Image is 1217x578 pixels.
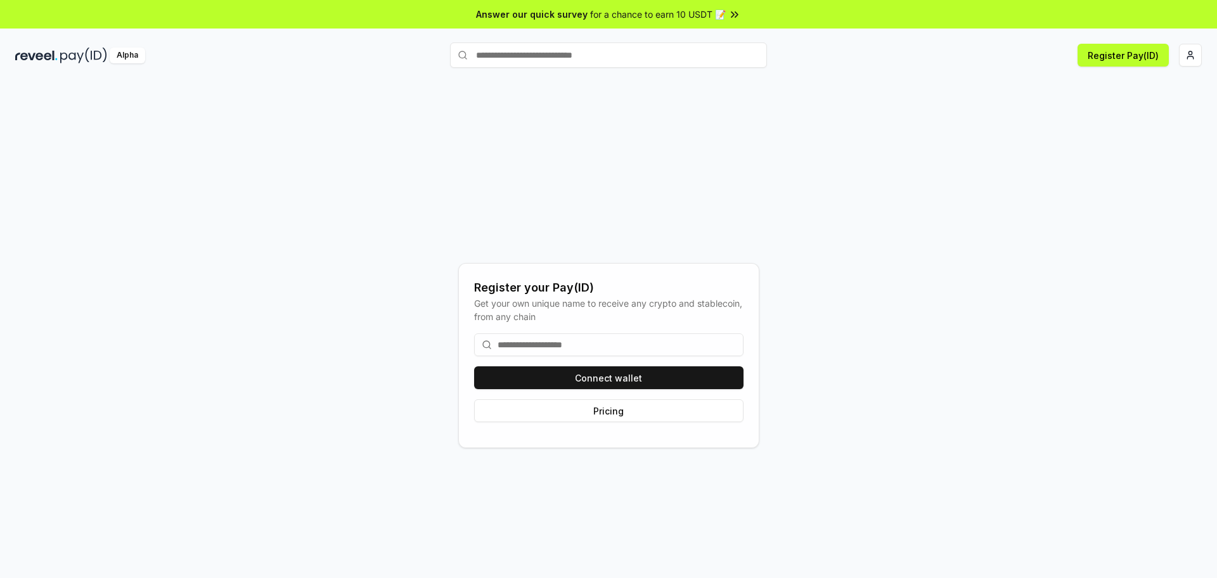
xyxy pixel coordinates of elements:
button: Connect wallet [474,366,744,389]
img: pay_id [60,48,107,63]
span: for a chance to earn 10 USDT 📝 [590,8,726,21]
button: Register Pay(ID) [1078,44,1169,67]
div: Get your own unique name to receive any crypto and stablecoin, from any chain [474,297,744,323]
img: reveel_dark [15,48,58,63]
button: Pricing [474,399,744,422]
div: Register your Pay(ID) [474,279,744,297]
div: Alpha [110,48,145,63]
span: Answer our quick survey [476,8,588,21]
